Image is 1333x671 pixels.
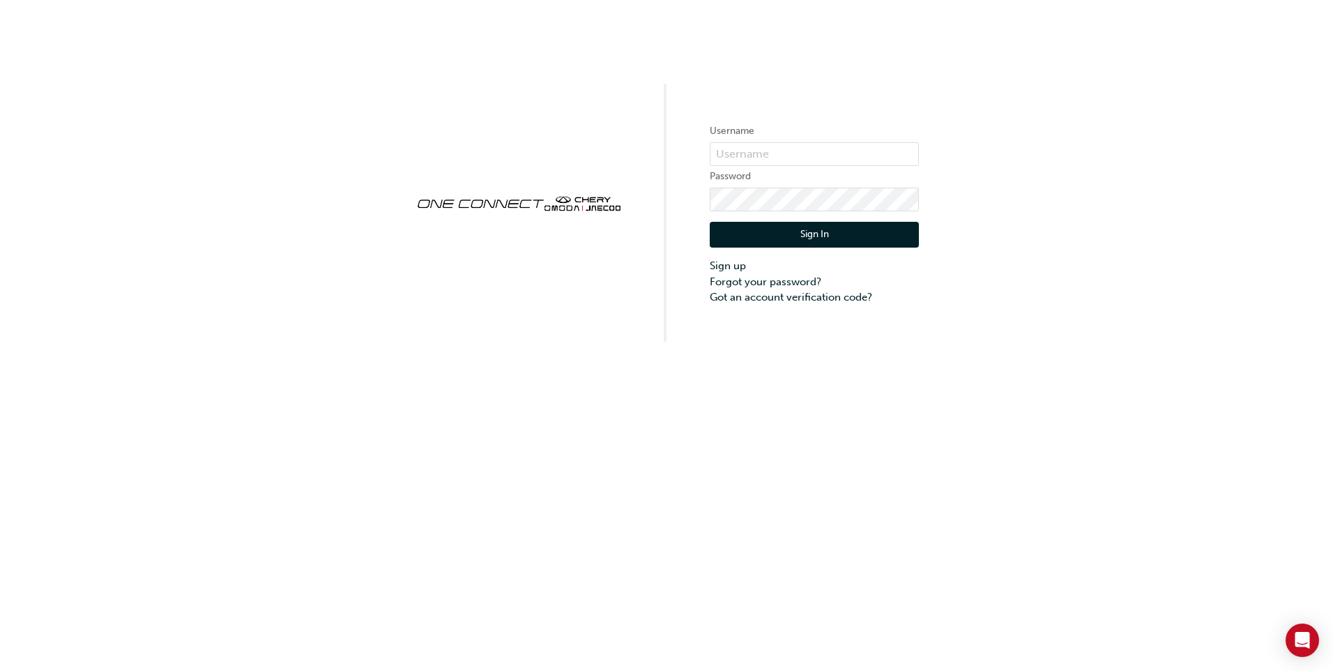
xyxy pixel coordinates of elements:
[710,142,919,166] input: Username
[710,123,919,140] label: Username
[710,289,919,306] a: Got an account verification code?
[710,168,919,185] label: Password
[414,184,623,220] img: oneconnect
[1286,624,1319,657] div: Open Intercom Messenger
[710,274,919,290] a: Forgot your password?
[710,222,919,248] button: Sign In
[710,258,919,274] a: Sign up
